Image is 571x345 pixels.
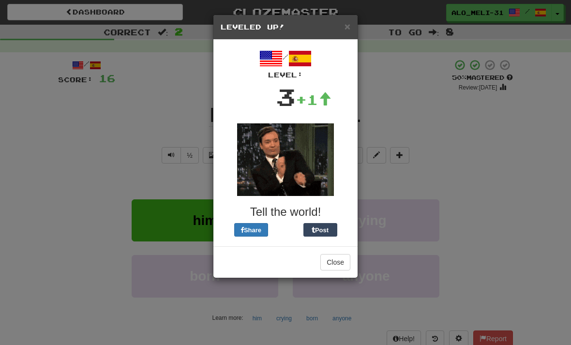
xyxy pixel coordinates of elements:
[296,90,331,109] div: +1
[237,123,334,196] img: fallon-a20d7af9049159056f982dd0e4b796b9edb7b1d2ba2b0a6725921925e8bac842.gif
[320,254,350,270] button: Close
[221,47,350,80] div: /
[268,223,303,237] iframe: X Post Button
[276,80,296,114] div: 3
[234,223,268,237] button: Share
[221,22,350,32] h5: Leveled Up!
[303,223,337,237] button: Post
[221,206,350,218] h3: Tell the world!
[221,70,350,80] div: Level:
[345,21,350,31] button: Close
[345,21,350,32] span: ×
